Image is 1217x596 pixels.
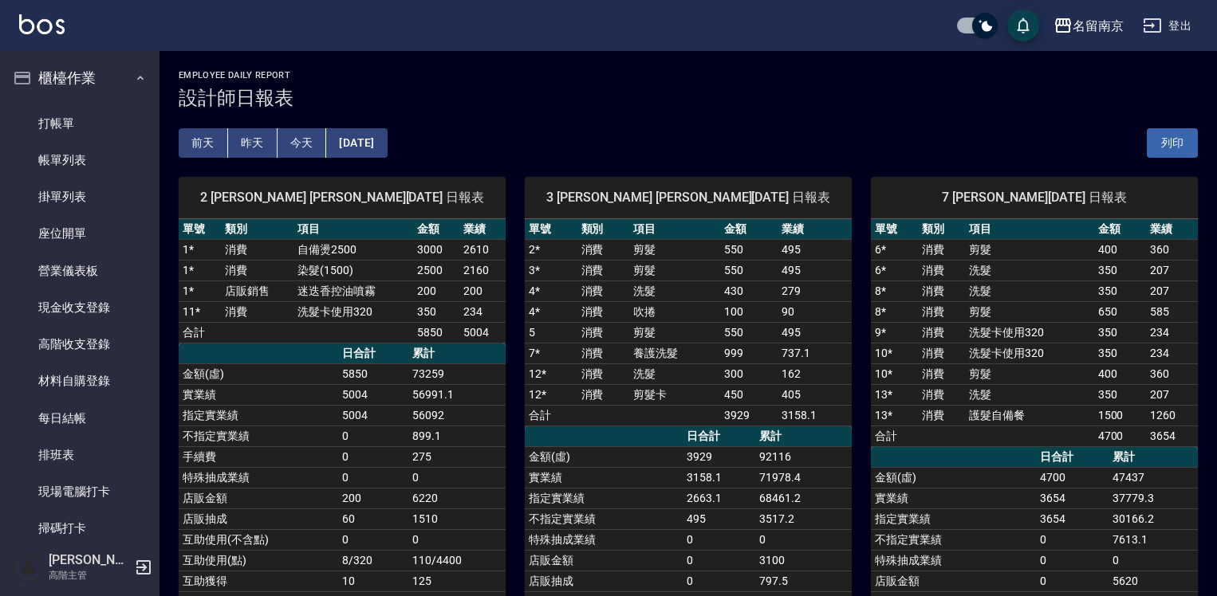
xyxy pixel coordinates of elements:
[179,488,338,508] td: 店販金額
[293,280,413,301] td: 迷迭香控油噴霧
[408,446,506,467] td: 275
[408,571,506,591] td: 125
[459,219,506,240] th: 業績
[683,529,755,550] td: 0
[408,550,506,571] td: 110/4400
[965,322,1093,343] td: 洗髮卡使用320
[629,301,720,322] td: 吹捲
[408,384,506,405] td: 56991.1
[577,260,630,280] td: 消費
[918,322,965,343] td: 消費
[871,467,1036,488] td: 金額(虛)
[1136,11,1198,41] button: 登出
[755,488,852,508] td: 68461.2
[338,425,408,446] td: 0
[338,529,408,550] td: 0
[720,384,778,405] td: 450
[408,405,506,425] td: 56092
[577,239,630,260] td: 消費
[1146,322,1198,343] td: 234
[6,437,153,473] a: 排班表
[918,260,965,280] td: 消費
[965,363,1093,384] td: 剪髮
[49,568,130,582] p: 高階主管
[629,343,720,363] td: 養護洗髮
[778,384,852,405] td: 405
[577,219,630,240] th: 類別
[408,363,506,384] td: 73259
[6,363,153,399] a: 材料自購登錄
[1094,384,1146,405] td: 350
[1094,260,1146,280] td: 350
[525,219,852,426] table: a dense table
[1109,488,1198,508] td: 37779.3
[1146,280,1198,301] td: 207
[778,280,852,301] td: 279
[338,508,408,529] td: 60
[629,280,720,301] td: 洗髮
[965,384,1093,405] td: 洗髮
[577,301,630,322] td: 消費
[1036,467,1109,488] td: 4700
[1146,301,1198,322] td: 585
[293,239,413,260] td: 自備燙2500
[459,260,506,280] td: 2160
[413,219,459,240] th: 金額
[179,405,338,425] td: 指定實業績
[221,239,293,260] td: 消費
[1146,343,1198,363] td: 234
[965,239,1093,260] td: 剪髮
[629,322,720,343] td: 剪髮
[338,467,408,488] td: 0
[221,280,293,301] td: 店販銷售
[408,488,506,508] td: 6220
[778,343,852,363] td: 737.1
[1094,322,1146,343] td: 350
[1146,239,1198,260] td: 360
[179,384,338,405] td: 實業績
[871,219,918,240] th: 單號
[778,405,852,425] td: 3158.1
[338,446,408,467] td: 0
[529,326,535,339] a: 5
[6,253,153,289] a: 營業儀表板
[965,301,1093,322] td: 剪髮
[413,301,459,322] td: 350
[1094,280,1146,301] td: 350
[1036,447,1109,468] th: 日合計
[1073,16,1124,36] div: 名留南京
[525,529,683,550] td: 特殊抽成業績
[720,260,778,280] td: 550
[179,508,338,529] td: 店販抽成
[1094,363,1146,384] td: 400
[1094,219,1146,240] th: 金額
[6,473,153,510] a: 現場電腦打卡
[525,508,683,529] td: 不指定實業績
[755,550,852,571] td: 3100
[778,260,852,280] td: 495
[778,322,852,343] td: 495
[1036,488,1109,508] td: 3654
[408,529,506,550] td: 0
[179,219,506,343] table: a dense table
[918,384,965,405] td: 消費
[629,239,720,260] td: 剪髮
[1036,529,1109,550] td: 0
[871,550,1036,571] td: 特殊抽成業績
[683,446,755,467] td: 3929
[6,326,153,363] a: 高階收支登錄
[6,510,153,547] a: 掃碼打卡
[6,178,153,215] a: 掛單列表
[338,488,408,508] td: 200
[720,239,778,260] td: 550
[871,571,1036,591] td: 店販金額
[918,405,965,425] td: 消費
[965,343,1093,363] td: 洗髮卡使用320
[1094,405,1146,425] td: 1500
[683,508,755,529] td: 495
[755,571,852,591] td: 797.5
[525,550,683,571] td: 店販金額
[871,425,918,446] td: 合計
[683,488,755,508] td: 2663.1
[525,405,577,425] td: 合計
